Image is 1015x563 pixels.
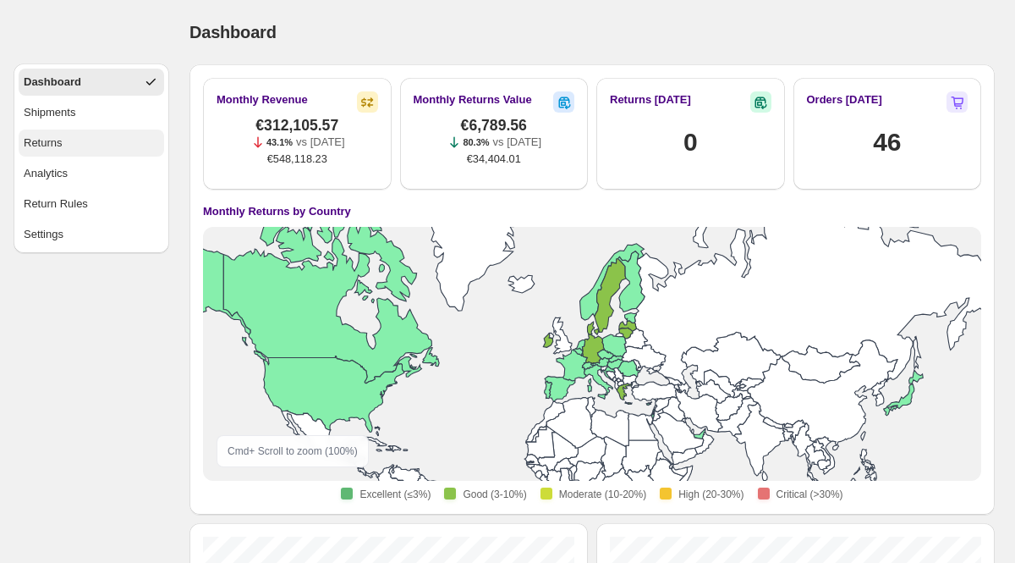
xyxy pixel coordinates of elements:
span: €34,404.01 [467,151,521,168]
h1: 0 [683,125,697,159]
span: €6,789.56 [461,117,527,134]
span: Dashboard [189,23,277,41]
div: Shipments [24,104,75,121]
h4: Monthly Returns by Country [203,203,351,220]
span: Excellent (≤3%) [359,488,431,501]
div: Analytics [24,165,68,182]
div: Returns [24,135,63,152]
span: 43.1% [266,137,293,147]
span: €312,105.57 [255,117,338,134]
button: Analytics [19,160,164,187]
h1: 46 [873,125,901,159]
div: Cmd + Scroll to zoom ( 100 %) [217,435,369,467]
h2: Monthly Returns Value [414,91,532,108]
button: Returns [19,130,164,157]
span: €548,118.23 [267,151,327,168]
div: Return Rules [24,196,88,213]
h2: Returns [DATE] [610,91,691,108]
h2: Monthly Revenue [217,91,308,108]
h2: Orders [DATE] [807,91,882,108]
span: Good (3-10%) [463,488,526,501]
span: High (20-30%) [678,488,743,501]
span: 80.3% [463,137,489,147]
button: Return Rules [19,190,164,218]
button: Dashboard [19,69,164,96]
span: Moderate (10-20%) [559,488,646,501]
span: Critical (>30%) [776,488,843,501]
div: Settings [24,226,63,243]
p: vs [DATE] [296,134,345,151]
p: vs [DATE] [493,134,542,151]
button: Shipments [19,99,164,126]
div: Dashboard [24,74,81,91]
button: Settings [19,221,164,248]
